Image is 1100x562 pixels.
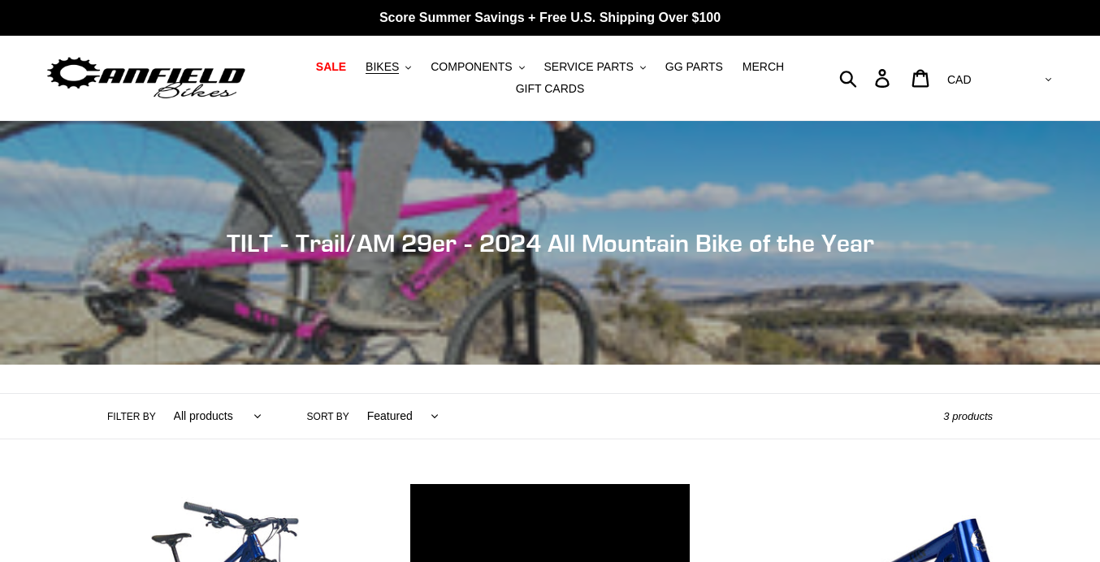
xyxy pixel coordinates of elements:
span: COMPONENTS [431,60,512,74]
button: BIKES [357,56,419,78]
span: SALE [316,60,346,74]
label: Filter by [107,409,156,424]
a: GG PARTS [657,56,731,78]
a: MERCH [734,56,792,78]
a: GIFT CARDS [508,78,593,100]
span: 3 products [943,410,993,422]
a: SALE [308,56,354,78]
img: Canfield Bikes [45,53,248,104]
span: MERCH [743,60,784,74]
span: GG PARTS [665,60,723,74]
button: COMPONENTS [422,56,532,78]
span: GIFT CARDS [516,82,585,96]
button: SERVICE PARTS [535,56,653,78]
label: Sort by [307,409,349,424]
span: BIKES [366,60,399,74]
span: SERVICE PARTS [544,60,633,74]
span: TILT - Trail/AM 29er - 2024 All Mountain Bike of the Year [227,228,874,257]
